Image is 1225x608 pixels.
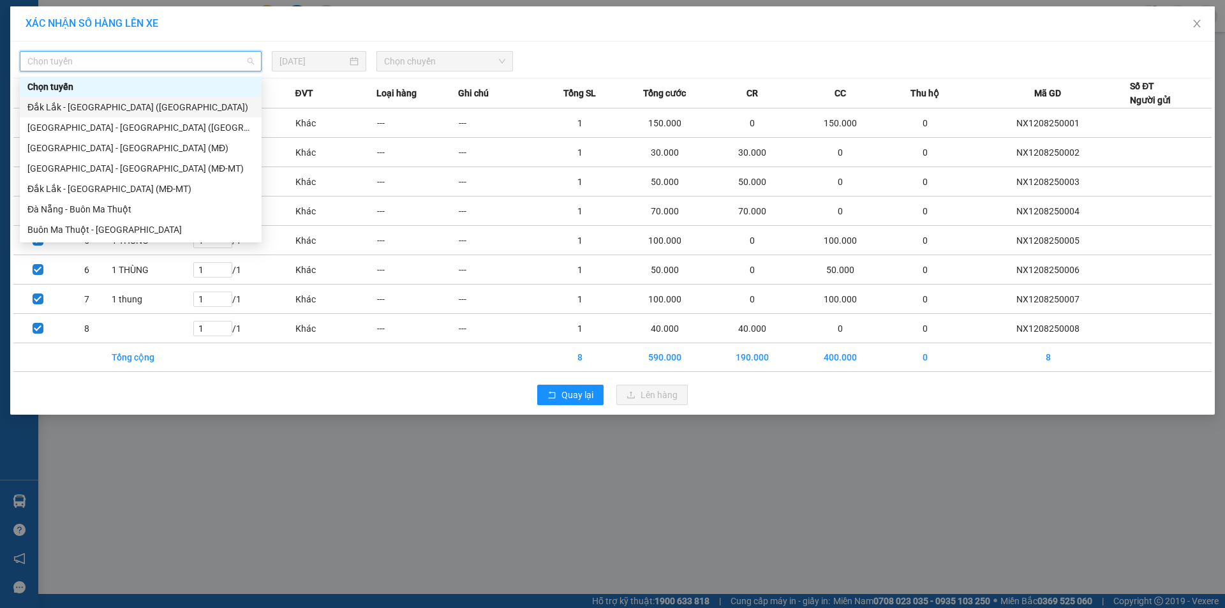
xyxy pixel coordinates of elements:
[20,117,262,138] div: Sài Gòn - Đắk Lắk (MT)
[884,314,966,343] td: 0
[295,255,376,285] td: Khác
[193,285,295,314] td: / 1
[376,196,458,226] td: ---
[561,388,593,402] span: Quay lại
[458,196,540,226] td: ---
[27,80,254,94] div: Chọn tuyến
[20,77,262,97] div: Chọn tuyến
[458,86,489,100] span: Ghi chú
[796,108,884,138] td: 150.000
[376,285,458,314] td: ---
[539,343,621,372] td: 8
[27,121,254,135] div: [GEOGRAPHIC_DATA] - [GEOGRAPHIC_DATA] ([GEOGRAPHIC_DATA])
[376,108,458,138] td: ---
[27,182,254,196] div: Đắk Lắk - [GEOGRAPHIC_DATA] (MĐ-MT)
[709,167,797,196] td: 50.000
[621,314,709,343] td: 40.000
[63,314,112,343] td: 8
[20,158,262,179] div: Sài Gòn - Đắk Lắk (MĐ-MT)
[539,285,621,314] td: 1
[966,314,1131,343] td: NX1208250008
[709,196,797,226] td: 70.000
[621,108,709,138] td: 150.000
[376,255,458,285] td: ---
[279,54,347,68] input: 12/08/2025
[376,86,417,100] span: Loại hàng
[709,255,797,285] td: 0
[966,167,1131,196] td: NX1208250003
[709,343,797,372] td: 190.000
[621,196,709,226] td: 70.000
[111,255,193,285] td: 1 THÙNG
[966,108,1131,138] td: NX1208250001
[796,226,884,255] td: 100.000
[621,343,709,372] td: 590.000
[295,138,376,167] td: Khác
[295,108,376,138] td: Khác
[1192,19,1202,29] span: close
[539,255,621,285] td: 1
[796,255,884,285] td: 50.000
[621,138,709,167] td: 30.000
[27,100,254,114] div: Đắk Lắk - [GEOGRAPHIC_DATA] ([GEOGRAPHIC_DATA])
[295,285,376,314] td: Khác
[376,167,458,196] td: ---
[709,226,797,255] td: 0
[910,86,939,100] span: Thu hộ
[966,255,1131,285] td: NX1208250006
[537,385,604,405] button: rollbackQuay lại
[458,255,540,285] td: ---
[458,285,540,314] td: ---
[295,314,376,343] td: Khác
[539,167,621,196] td: 1
[709,285,797,314] td: 0
[884,226,966,255] td: 0
[1034,86,1061,100] span: Mã GD
[884,255,966,285] td: 0
[547,390,556,401] span: rollback
[27,52,254,71] span: Chọn tuyến
[27,141,254,155] div: [GEOGRAPHIC_DATA] - [GEOGRAPHIC_DATA] (MĐ)
[1130,79,1171,107] div: Số ĐT Người gửi
[111,343,193,372] td: Tổng cộng
[63,255,112,285] td: 6
[884,167,966,196] td: 0
[458,108,540,138] td: ---
[796,167,884,196] td: 0
[539,108,621,138] td: 1
[616,385,688,405] button: uploadLên hàng
[966,226,1131,255] td: NX1208250005
[20,138,262,158] div: Sài Gòn - Đắk Lắk (MĐ)
[26,17,158,29] span: XÁC NHẬN SỐ HÀNG LÊN XE
[1179,6,1215,42] button: Close
[966,285,1131,314] td: NX1208250007
[539,138,621,167] td: 1
[193,314,295,343] td: / 1
[458,167,540,196] td: ---
[796,285,884,314] td: 100.000
[709,138,797,167] td: 30.000
[295,167,376,196] td: Khác
[884,138,966,167] td: 0
[376,138,458,167] td: ---
[539,226,621,255] td: 1
[295,196,376,226] td: Khác
[796,314,884,343] td: 0
[20,199,262,219] div: Đà Nẵng - Buôn Ma Thuột
[884,108,966,138] td: 0
[966,196,1131,226] td: NX1208250004
[20,179,262,199] div: Đắk Lắk - Sài Gòn (MĐ-MT)
[20,97,262,117] div: Đắk Lắk - Sài Gòn (MT)
[884,285,966,314] td: 0
[796,343,884,372] td: 400.000
[376,226,458,255] td: ---
[563,86,596,100] span: Tổng SL
[458,314,540,343] td: ---
[27,161,254,175] div: [GEOGRAPHIC_DATA] - [GEOGRAPHIC_DATA] (MĐ-MT)
[709,314,797,343] td: 40.000
[966,138,1131,167] td: NX1208250002
[966,343,1131,372] td: 8
[458,226,540,255] td: ---
[746,86,758,100] span: CR
[384,52,505,71] span: Chọn chuyến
